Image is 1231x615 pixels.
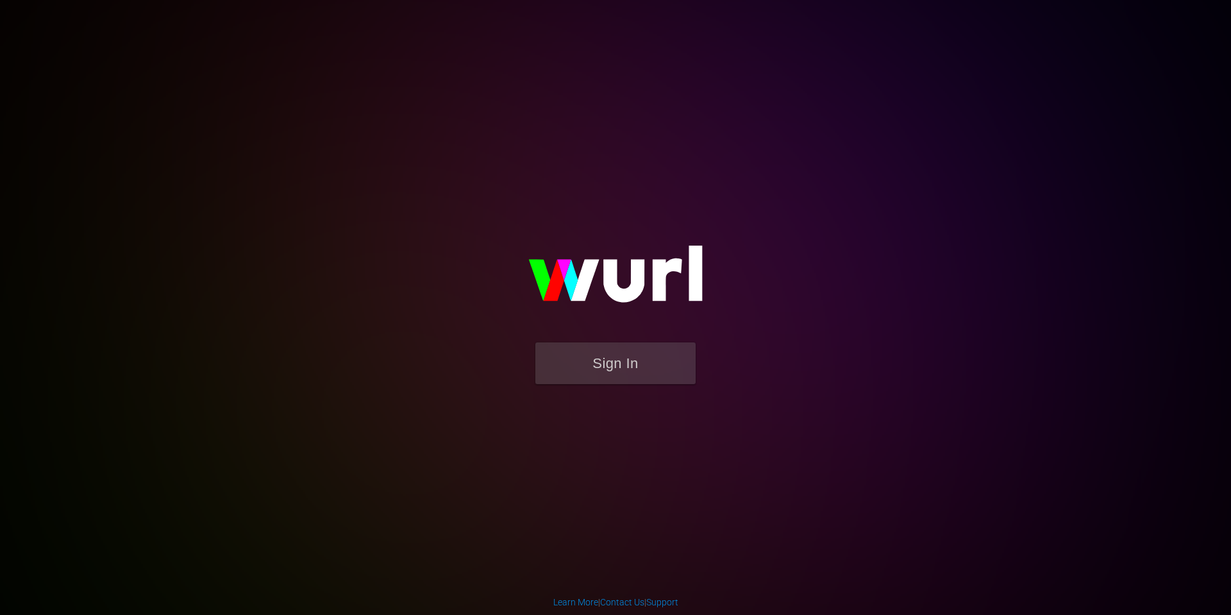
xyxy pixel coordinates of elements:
img: wurl-logo-on-black-223613ac3d8ba8fe6dc639794a292ebdb59501304c7dfd60c99c58986ef67473.svg [487,218,744,342]
a: Support [646,597,678,607]
button: Sign In [535,342,696,384]
a: Contact Us [600,597,644,607]
div: | | [553,596,678,609]
a: Learn More [553,597,598,607]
